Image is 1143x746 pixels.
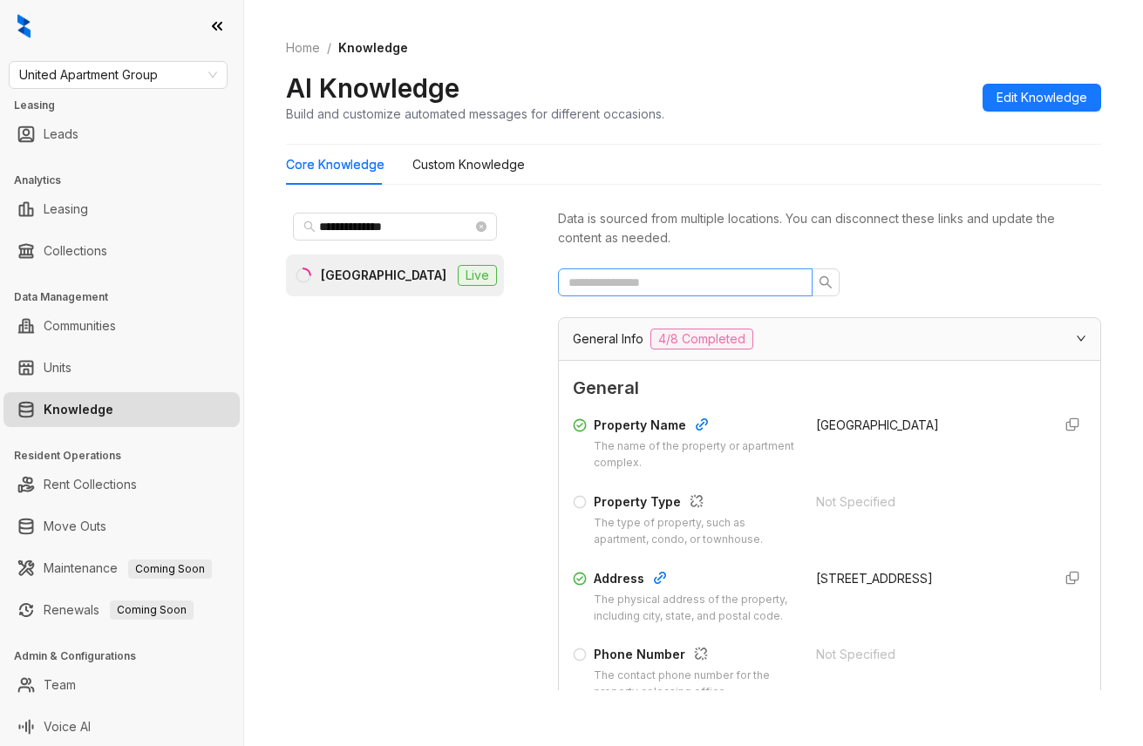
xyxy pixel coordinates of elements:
a: Home [282,38,323,58]
div: General Info4/8 Completed [559,318,1100,360]
span: 4/8 Completed [650,329,753,349]
div: [STREET_ADDRESS] [816,569,1038,588]
div: Address [594,569,795,592]
li: Leads [3,117,240,152]
h3: Admin & Configurations [14,648,243,664]
div: [GEOGRAPHIC_DATA] [321,266,446,285]
div: Phone Number [594,645,795,668]
h3: Leasing [14,98,243,113]
img: logo [17,14,31,38]
span: search [303,220,316,233]
a: Knowledge [44,392,113,427]
a: Move Outs [44,509,106,544]
li: Communities [3,309,240,343]
div: The contact phone number for the property or leasing office. [594,668,795,701]
span: General Info [573,329,643,349]
div: Not Specified [816,645,1038,664]
a: Leasing [44,192,88,227]
a: Communities [44,309,116,343]
a: RenewalsComing Soon [44,593,194,627]
span: Coming Soon [128,559,212,579]
div: Not Specified [816,492,1038,512]
div: Data is sourced from multiple locations. You can disconnect these links and update the content as... [558,209,1101,248]
li: / [327,38,331,58]
span: United Apartment Group [19,62,217,88]
span: Coming Soon [110,600,194,620]
span: Edit Knowledge [997,88,1087,107]
a: Collections [44,234,107,268]
button: Edit Knowledge [983,84,1101,112]
span: expanded [1076,333,1086,343]
a: Voice AI [44,709,91,744]
div: Core Knowledge [286,155,384,174]
h3: Analytics [14,173,243,188]
div: The type of property, such as apartment, condo, or townhouse. [594,515,795,548]
li: Voice AI [3,709,240,744]
a: Team [44,668,76,702]
li: Units [3,350,240,385]
li: Maintenance [3,551,240,586]
span: close-circle [476,221,486,232]
div: Property Type [594,492,795,515]
h3: Data Management [14,289,243,305]
li: Rent Collections [3,467,240,502]
a: Rent Collections [44,467,137,502]
li: Collections [3,234,240,268]
li: Knowledge [3,392,240,427]
li: Team [3,668,240,702]
span: General [573,375,1086,402]
span: Knowledge [338,40,408,55]
a: Leads [44,117,78,152]
div: Property Name [594,416,795,438]
li: Leasing [3,192,240,227]
li: Renewals [3,593,240,627]
h2: AI Knowledge [286,71,459,105]
div: Build and customize automated messages for different occasions. [286,105,664,123]
div: Custom Knowledge [412,155,525,174]
h3: Resident Operations [14,448,243,464]
li: Move Outs [3,509,240,544]
a: Units [44,350,71,385]
span: [GEOGRAPHIC_DATA] [816,417,939,432]
div: The name of the property or apartment complex. [594,438,795,471]
span: search [819,275,833,289]
div: The physical address of the property, including city, state, and postal code. [594,592,795,625]
span: Live [458,265,497,286]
